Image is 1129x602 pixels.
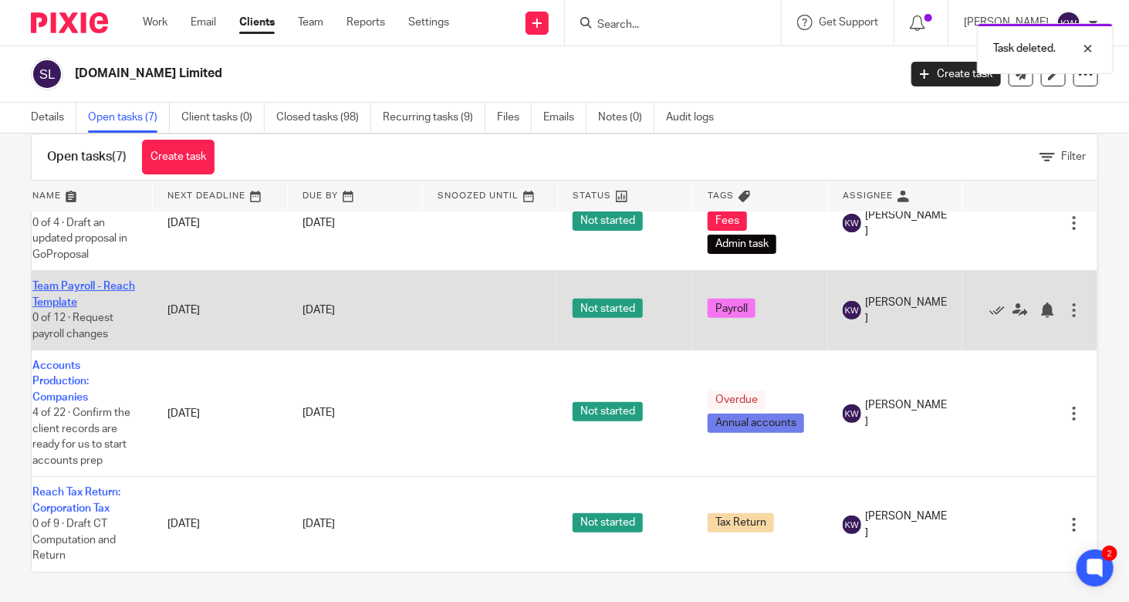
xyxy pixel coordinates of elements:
[1056,11,1081,36] img: svg%3E
[843,404,861,423] img: svg%3E
[47,149,127,165] h1: Open tasks
[708,299,755,318] span: Payroll
[32,519,116,561] span: 0 of 9 · Draft CT Computation and Return
[276,103,371,133] a: Closed tasks (98)
[708,513,774,533] span: Tax Return
[191,15,216,30] a: Email
[303,218,335,228] span: [DATE]
[88,103,170,133] a: Open tasks (7)
[408,15,449,30] a: Settings
[152,350,287,477] td: [DATE]
[708,235,776,254] span: Admin task
[573,211,643,231] span: Not started
[303,305,335,316] span: [DATE]
[438,191,519,200] span: Snoozed Until
[32,218,127,260] span: 0 of 4 · Draft an updated proposal in GoProposal
[239,15,275,30] a: Clients
[843,214,861,232] img: svg%3E
[303,408,335,419] span: [DATE]
[573,402,643,421] span: Not started
[865,397,947,429] span: [PERSON_NAME]
[1102,546,1117,561] div: 2
[911,62,1001,86] a: Create task
[865,295,947,326] span: [PERSON_NAME]
[1061,151,1086,162] span: Filter
[32,313,113,340] span: 0 of 12 · Request payroll changes
[865,208,947,239] span: [PERSON_NAME]
[865,509,947,540] span: [PERSON_NAME]
[32,281,135,307] a: Team Payroll - Reach Template
[303,519,335,529] span: [DATE]
[708,414,804,433] span: Annual accounts
[143,15,167,30] a: Work
[573,299,643,318] span: Not started
[598,103,654,133] a: Notes (0)
[383,103,485,133] a: Recurring tasks (9)
[32,408,130,466] span: 4 of 22 · Confirm the client records are ready for us to start accounts prep
[32,487,120,513] a: Reach Tax Return: Corporation Tax
[32,360,89,403] a: Accounts Production: Companies
[298,15,323,30] a: Team
[993,41,1056,56] p: Task deleted.
[152,271,287,350] td: [DATE]
[75,66,725,82] h2: [DOMAIN_NAME] Limited
[346,15,385,30] a: Reports
[989,303,1012,318] a: Mark as done
[573,191,612,200] span: Status
[112,150,127,163] span: (7)
[152,175,287,270] td: [DATE]
[497,103,532,133] a: Files
[181,103,265,133] a: Client tasks (0)
[573,513,643,533] span: Not started
[843,516,861,534] img: svg%3E
[31,12,108,33] img: Pixie
[666,103,725,133] a: Audit logs
[31,58,63,90] img: svg%3E
[142,140,215,174] a: Create task
[152,477,287,572] td: [DATE]
[708,191,735,200] span: Tags
[708,391,766,410] span: Overdue
[31,103,76,133] a: Details
[708,211,747,231] span: Fees
[843,301,861,320] img: svg%3E
[543,103,586,133] a: Emails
